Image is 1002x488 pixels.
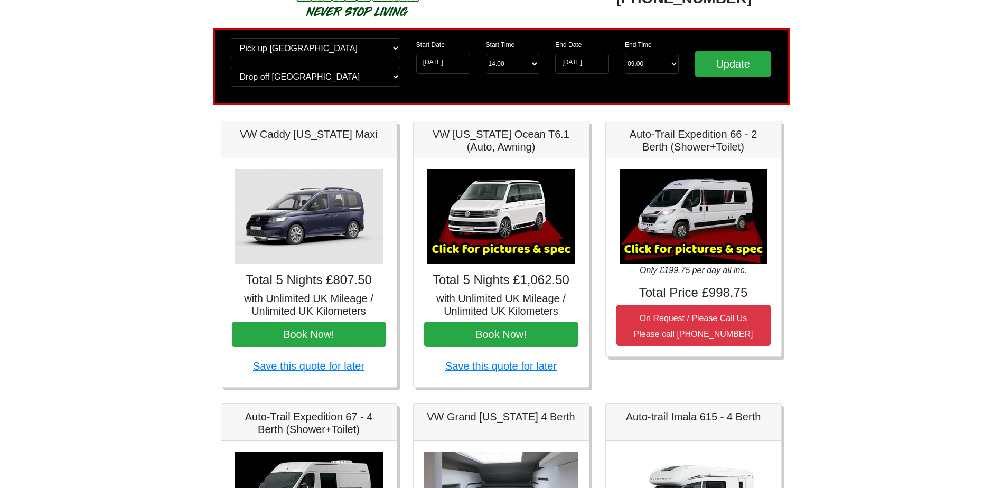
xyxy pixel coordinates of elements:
[424,273,578,288] h4: Total 5 Nights £1,062.50
[625,40,652,50] label: End Time
[634,314,753,339] small: On Request / Please Call Us Please call [PHONE_NUMBER]
[616,128,771,153] h5: Auto-Trail Expedition 66 - 2 Berth (Shower+Toilet)
[232,292,386,317] h5: with Unlimited UK Mileage / Unlimited UK Kilometers
[427,169,575,264] img: VW California Ocean T6.1 (Auto, Awning)
[235,169,383,264] img: VW Caddy California Maxi
[620,169,767,264] img: Auto-Trail Expedition 66 - 2 Berth (Shower+Toilet)
[424,410,578,423] h5: VW Grand [US_STATE] 4 Berth
[424,128,578,153] h5: VW [US_STATE] Ocean T6.1 (Auto, Awning)
[640,266,747,275] i: Only £199.75 per day all inc.
[695,51,772,77] input: Update
[232,322,386,347] button: Book Now!
[424,292,578,317] h5: with Unlimited UK Mileage / Unlimited UK Kilometers
[416,40,445,50] label: Start Date
[616,285,771,301] h4: Total Price £998.75
[555,54,609,74] input: Return Date
[232,410,386,436] h5: Auto-Trail Expedition 67 - 4 Berth (Shower+Toilet)
[232,273,386,288] h4: Total 5 Nights £807.50
[486,40,515,50] label: Start Time
[424,322,578,347] button: Book Now!
[445,360,557,372] a: Save this quote for later
[253,360,364,372] a: Save this quote for later
[616,410,771,423] h5: Auto-trail Imala 615 - 4 Berth
[555,40,582,50] label: End Date
[232,128,386,140] h5: VW Caddy [US_STATE] Maxi
[416,54,470,74] input: Start Date
[616,305,771,346] button: On Request / Please Call UsPlease call [PHONE_NUMBER]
